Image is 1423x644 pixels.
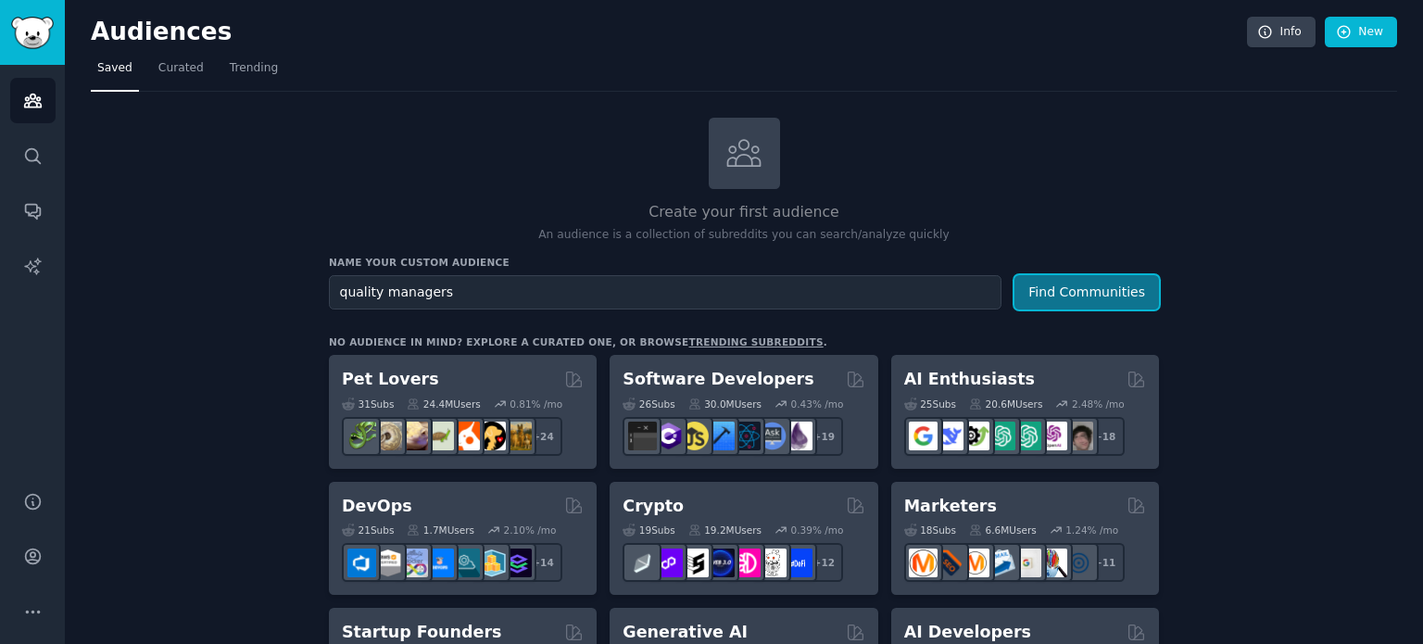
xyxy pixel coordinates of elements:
img: platformengineering [451,549,480,577]
h2: Crypto [623,495,684,518]
a: Saved [91,54,139,92]
img: aws_cdk [477,549,506,577]
img: cockatiel [451,422,480,450]
div: 31 Sub s [342,398,394,410]
div: 2.48 % /mo [1072,398,1125,410]
p: An audience is a collection of subreddits you can search/analyze quickly [329,227,1159,244]
div: + 18 [1086,417,1125,456]
div: + 11 [1086,543,1125,582]
div: 26 Sub s [623,398,674,410]
img: Docker_DevOps [399,549,428,577]
img: GummySearch logo [11,17,54,49]
img: reactnative [732,422,761,450]
img: ethfinance [628,549,657,577]
img: PetAdvice [477,422,506,450]
a: Trending [223,54,284,92]
img: ArtificalIntelligence [1064,422,1093,450]
div: + 14 [523,543,562,582]
div: 20.6M Users [969,398,1042,410]
img: herpetology [347,422,376,450]
div: + 19 [804,417,843,456]
div: 24.4M Users [407,398,480,410]
div: 21 Sub s [342,524,394,537]
div: 30.0M Users [688,398,762,410]
img: defi_ [784,549,812,577]
img: ethstaker [680,549,709,577]
button: Find Communities [1014,275,1159,309]
div: 2.10 % /mo [504,524,557,537]
img: MarketingResearch [1039,549,1067,577]
img: GoogleGeminiAI [909,422,938,450]
h2: Create your first audience [329,201,1159,224]
img: content_marketing [909,549,938,577]
img: OpenAIDev [1039,422,1067,450]
img: azuredevops [347,549,376,577]
img: web3 [706,549,735,577]
span: Trending [230,60,278,77]
img: Emailmarketing [987,549,1015,577]
img: chatgpt_promptDesign [987,422,1015,450]
h2: AI Developers [904,621,1031,644]
img: dogbreed [503,422,532,450]
h2: Software Developers [623,368,813,391]
div: 19 Sub s [623,524,674,537]
span: Curated [158,60,204,77]
a: Curated [152,54,210,92]
img: 0xPolygon [654,549,683,577]
a: New [1325,17,1397,48]
img: elixir [784,422,812,450]
a: Info [1247,17,1316,48]
div: 25 Sub s [904,398,956,410]
img: software [628,422,657,450]
img: DevOpsLinks [425,549,454,577]
img: DeepSeek [935,422,963,450]
div: + 12 [804,543,843,582]
h3: Name your custom audience [329,256,1159,269]
div: 1.24 % /mo [1065,524,1118,537]
img: learnjavascript [680,422,709,450]
h2: Audiences [91,18,1247,47]
span: Saved [97,60,132,77]
input: Pick a short name, like "Digital Marketers" or "Movie-Goers" [329,275,1001,309]
img: csharp [654,422,683,450]
img: OnlineMarketing [1064,549,1093,577]
img: bigseo [935,549,963,577]
div: No audience in mind? Explore a curated one, or browse . [329,335,827,348]
h2: Marketers [904,495,997,518]
div: 0.39 % /mo [791,524,844,537]
img: PlatformEngineers [503,549,532,577]
h2: Generative AI [623,621,748,644]
h2: DevOps [342,495,412,518]
img: AWS_Certified_Experts [373,549,402,577]
div: 0.81 % /mo [510,398,562,410]
h2: Startup Founders [342,621,501,644]
h2: AI Enthusiasts [904,368,1035,391]
img: leopardgeckos [399,422,428,450]
img: CryptoNews [758,549,787,577]
div: 1.7M Users [407,524,474,537]
img: iOSProgramming [706,422,735,450]
div: 0.43 % /mo [791,398,844,410]
img: AskComputerScience [758,422,787,450]
img: AItoolsCatalog [961,422,989,450]
div: 18 Sub s [904,524,956,537]
div: 19.2M Users [688,524,762,537]
img: defiblockchain [732,549,761,577]
img: chatgpt_prompts_ [1013,422,1041,450]
img: AskMarketing [961,549,989,577]
h2: Pet Lovers [342,368,439,391]
img: turtle [425,422,454,450]
div: + 24 [523,417,562,456]
div: 6.6M Users [969,524,1037,537]
a: trending subreddits [688,336,823,347]
img: ballpython [373,422,402,450]
img: googleads [1013,549,1041,577]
